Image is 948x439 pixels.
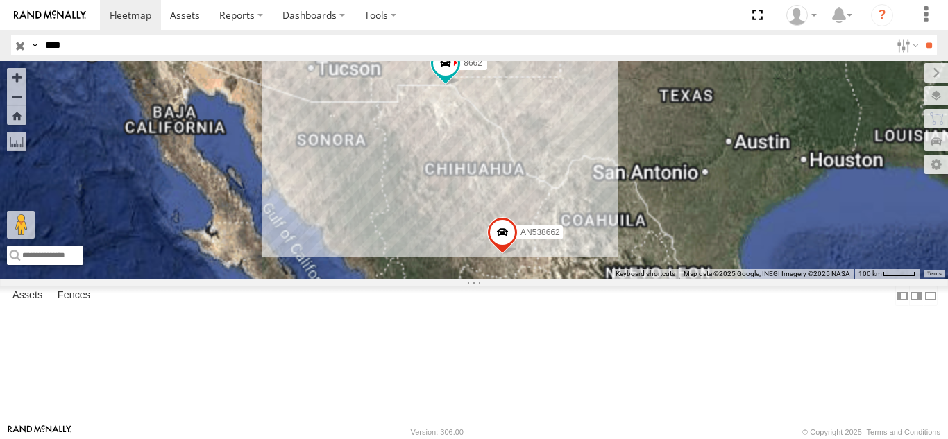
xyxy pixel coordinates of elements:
label: Fences [51,286,97,306]
label: Hide Summary Table [924,286,938,306]
label: Map Settings [924,155,948,174]
a: Terms (opens in new tab) [927,270,942,276]
img: rand-logo.svg [14,10,86,20]
span: 8662 [464,59,482,69]
label: Measure [7,132,26,151]
button: Zoom out [7,87,26,106]
button: Drag Pegman onto the map to open Street View [7,211,35,239]
button: Keyboard shortcuts [616,269,675,279]
label: Dock Summary Table to the Right [909,286,923,306]
span: Map data ©2025 Google, INEGI Imagery ©2025 NASA [684,270,850,277]
div: Daniel Lupio [781,5,822,26]
label: Dock Summary Table to the Left [895,286,909,306]
button: Zoom in [7,68,26,87]
button: Zoom Home [7,106,26,125]
label: Search Filter Options [891,35,921,55]
div: Version: 306.00 [411,428,464,436]
span: 100 km [858,270,882,277]
label: Search Query [29,35,40,55]
i: ? [871,4,893,26]
button: Map Scale: 100 km per 45 pixels [854,269,920,279]
a: Visit our Website [8,425,71,439]
a: Terms and Conditions [867,428,940,436]
div: © Copyright 2025 - [802,428,940,436]
label: Assets [6,286,49,306]
span: AN538662 [520,227,560,237]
